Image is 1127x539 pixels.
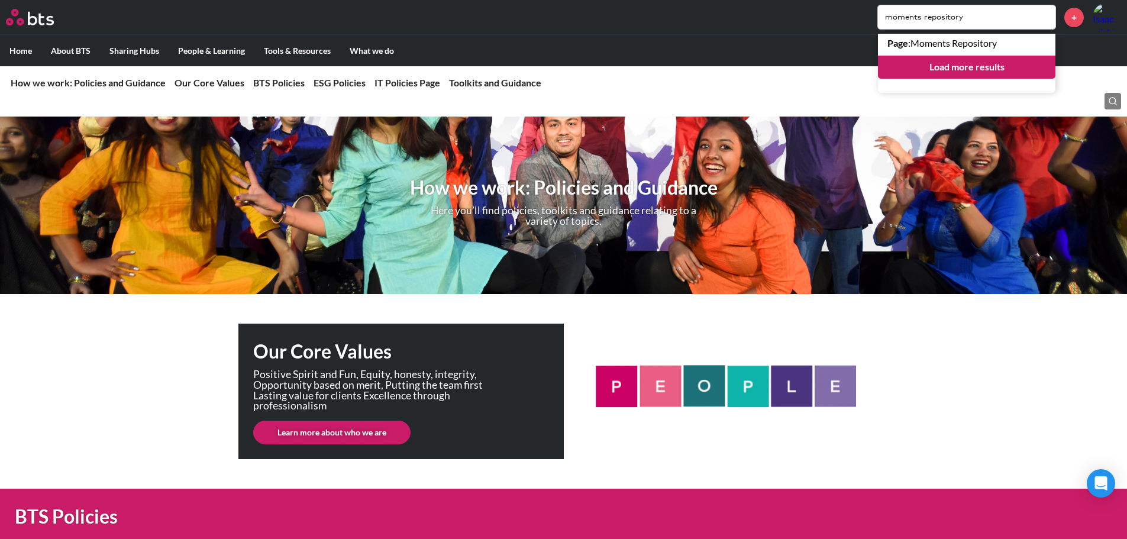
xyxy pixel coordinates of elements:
a: Page:Moments Repository [878,34,1055,53]
img: BTS Logo [6,9,54,25]
p: Positive Spirit and Fun, Equity, honesty, integrity, Opportunity based on merit, Putting the team... [253,369,502,411]
a: Toolkits and Guidance [449,77,541,88]
a: Learn more about who we are [253,421,411,444]
strong: Page [887,37,908,49]
label: People & Learning [169,35,254,66]
label: Sharing Hubs [100,35,169,66]
img: Isaac Webb [1093,3,1121,31]
label: What we do [340,35,403,66]
h1: How we work: Policies and Guidance [392,175,735,201]
a: Load more results [878,56,1055,78]
a: How we work: Policies and Guidance [11,77,166,88]
div: Open Intercom Messenger [1087,469,1115,498]
a: ESG Policies [314,77,366,88]
h1: Our Core Values [253,338,564,365]
p: Here you’ll find policies, toolkits and guidance relating to a variety of topics. [426,205,701,226]
h1: BTS Policies [15,504,783,530]
a: + [1064,8,1084,27]
a: Our Core Values [175,77,244,88]
a: Go home [6,9,76,25]
a: IT Policies Page [374,77,440,88]
label: Tools & Resources [254,35,340,66]
a: Profile [1093,3,1121,31]
a: BTS Policies [253,77,305,88]
label: About BTS [41,35,100,66]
